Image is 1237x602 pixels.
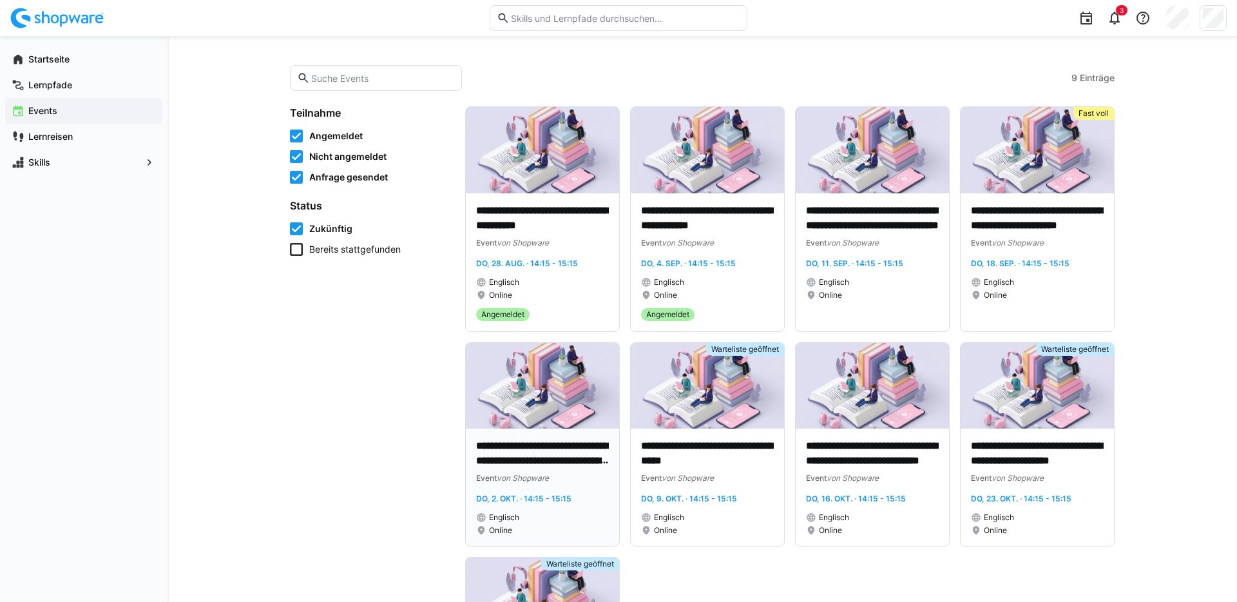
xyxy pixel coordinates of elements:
[984,290,1007,300] span: Online
[489,290,512,300] span: Online
[984,277,1014,287] span: Englisch
[796,343,949,429] img: image
[1080,72,1115,84] span: Einträge
[1120,6,1124,14] span: 3
[641,494,737,503] span: Do, 9. Okt. · 14:15 - 15:15
[497,238,549,248] span: von Shopware
[290,199,450,212] h4: Status
[654,290,677,300] span: Online
[309,150,387,163] span: Nicht angemeldet
[796,107,949,193] img: image
[984,525,1007,536] span: Online
[641,473,662,483] span: Event
[466,343,619,429] img: image
[819,525,842,536] span: Online
[971,238,992,248] span: Event
[662,473,714,483] span: von Shopware
[971,494,1071,503] span: Do, 23. Okt. · 14:15 - 15:15
[654,277,684,287] span: Englisch
[819,277,849,287] span: Englisch
[1079,108,1109,119] span: Fast voll
[309,243,401,256] span: Bereits stattgefunden
[310,72,455,84] input: Suche Events
[819,512,849,523] span: Englisch
[309,222,352,235] span: Zukünftig
[961,107,1114,193] img: image
[476,238,497,248] span: Event
[510,12,740,24] input: Skills und Lernpfade durchsuchen…
[992,238,1044,248] span: von Shopware
[631,343,784,429] img: image
[971,258,1069,268] span: Do, 18. Sep. · 14:15 - 15:15
[654,525,677,536] span: Online
[489,525,512,536] span: Online
[971,473,992,483] span: Event
[1041,344,1109,354] span: Warteliste geöffnet
[476,494,571,503] span: Do, 2. Okt. · 14:15 - 15:15
[466,107,619,193] img: image
[711,344,779,354] span: Warteliste geöffnet
[497,473,549,483] span: von Shopware
[819,290,842,300] span: Online
[290,106,450,119] h4: Teilnahme
[476,473,497,483] span: Event
[481,309,524,320] span: Angemeldet
[546,559,614,569] span: Warteliste geöffnet
[631,107,784,193] img: image
[309,130,363,142] span: Angemeldet
[662,238,714,248] span: von Shopware
[489,277,519,287] span: Englisch
[961,343,1114,429] img: image
[992,473,1044,483] span: von Shopware
[806,258,903,268] span: Do, 11. Sep. · 14:15 - 15:15
[489,512,519,523] span: Englisch
[806,238,827,248] span: Event
[806,494,906,503] span: Do, 16. Okt. · 14:15 - 15:15
[641,238,662,248] span: Event
[806,473,827,483] span: Event
[476,258,578,268] span: Do, 28. Aug. · 14:15 - 15:15
[827,238,879,248] span: von Shopware
[309,171,388,184] span: Anfrage gesendet
[984,512,1014,523] span: Englisch
[1071,72,1077,84] span: 9
[827,473,879,483] span: von Shopware
[646,309,689,320] span: Angemeldet
[641,258,736,268] span: Do, 4. Sep. · 14:15 - 15:15
[654,512,684,523] span: Englisch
